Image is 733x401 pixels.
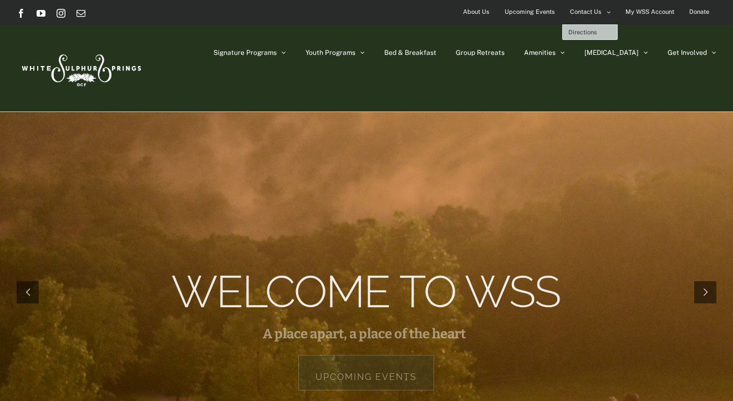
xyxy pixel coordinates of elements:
[563,25,617,39] a: Directions
[689,4,709,20] span: Donate
[298,355,434,390] a: Upcoming Events
[524,25,565,80] a: Amenities
[213,49,277,56] span: Signature Programs
[213,25,716,80] nav: Main Menu
[625,4,674,20] span: My WSS Account
[456,49,505,56] span: Group Retreats
[384,49,436,56] span: Bed & Breakfast
[505,4,555,20] span: Upcoming Events
[171,280,560,304] rs-layer: Welcome to WSS
[306,25,365,80] a: Youth Programs
[306,49,355,56] span: Youth Programs
[213,25,286,80] a: Signature Programs
[584,49,639,56] span: [MEDICAL_DATA]
[384,25,436,80] a: Bed & Breakfast
[263,328,466,340] rs-layer: A place apart, a place of the heart
[524,49,556,56] span: Amenities
[17,42,144,94] img: White Sulphur Springs Logo
[584,25,648,80] a: [MEDICAL_DATA]
[463,4,490,20] span: About Us
[570,4,602,20] span: Contact Us
[668,25,716,80] a: Get Involved
[456,25,505,80] a: Group Retreats
[668,49,707,56] span: Get Involved
[568,29,597,35] span: Directions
